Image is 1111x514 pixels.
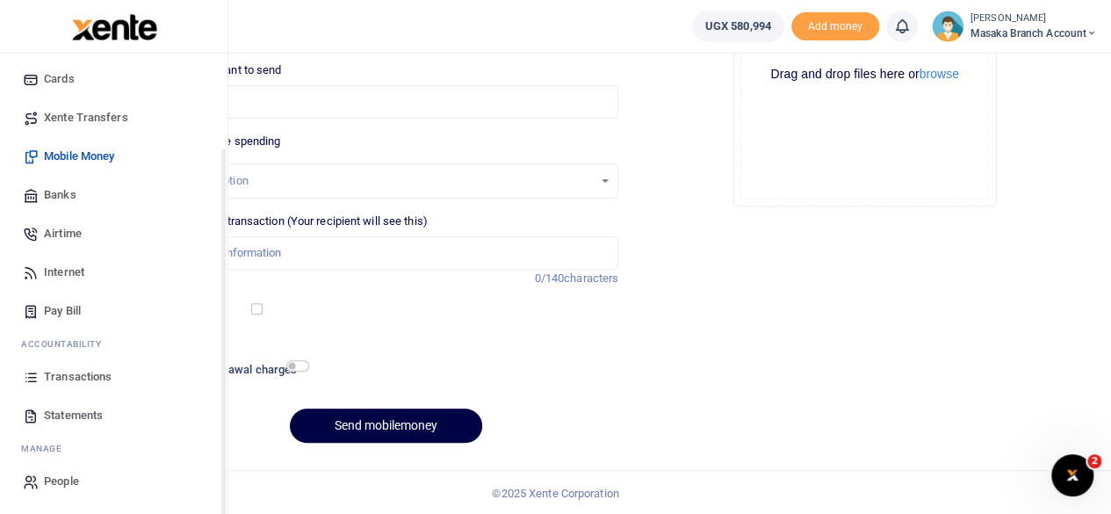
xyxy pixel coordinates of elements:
iframe: Intercom live chat [1051,454,1093,496]
a: Banks [14,176,213,214]
span: anage [30,442,62,455]
span: Banks [44,186,76,204]
span: countability [34,337,101,351]
span: Pay Bill [44,302,81,320]
li: Ac [14,330,213,358]
span: Mobile Money [44,148,114,165]
span: Masaka Branch Account [970,25,1097,41]
span: 2 [1087,454,1101,468]
li: Toup your wallet [791,12,879,41]
a: Cards [14,60,213,98]
button: Send mobilemoney [290,409,482,443]
div: Drag and drop files here or [741,66,989,83]
label: Memo for this transaction (Your recipient will see this) [154,213,428,230]
li: Wallet ballance [685,11,791,42]
div: Select an option [167,172,593,190]
span: Xente Transfers [44,109,128,127]
a: Mobile Money [14,137,213,176]
span: 0/140 [535,271,565,285]
a: Pay Bill [14,292,213,330]
span: Statements [44,407,103,424]
a: Xente Transfers [14,98,213,137]
img: logo-large [72,14,157,40]
span: Cards [44,70,75,88]
a: logo-small logo-large logo-large [70,19,157,33]
button: browse [920,68,959,80]
a: Internet [14,253,213,292]
a: People [14,462,213,501]
li: M [14,435,213,462]
input: Enter extra information [154,236,618,270]
input: UGX [154,85,618,119]
a: Add money [791,18,879,32]
a: UGX 580,994 [692,11,784,42]
a: profile-user [PERSON_NAME] Masaka Branch Account [932,11,1097,42]
span: UGX 580,994 [705,18,771,35]
span: People [44,473,79,490]
span: Add money [791,12,879,41]
span: Internet [44,264,84,281]
a: Airtime [14,214,213,253]
img: profile-user [932,11,963,42]
span: Transactions [44,368,112,386]
a: Transactions [14,358,213,396]
span: Airtime [44,225,82,243]
small: [PERSON_NAME] [970,11,1097,26]
a: Statements [14,396,213,435]
span: characters [564,271,618,285]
